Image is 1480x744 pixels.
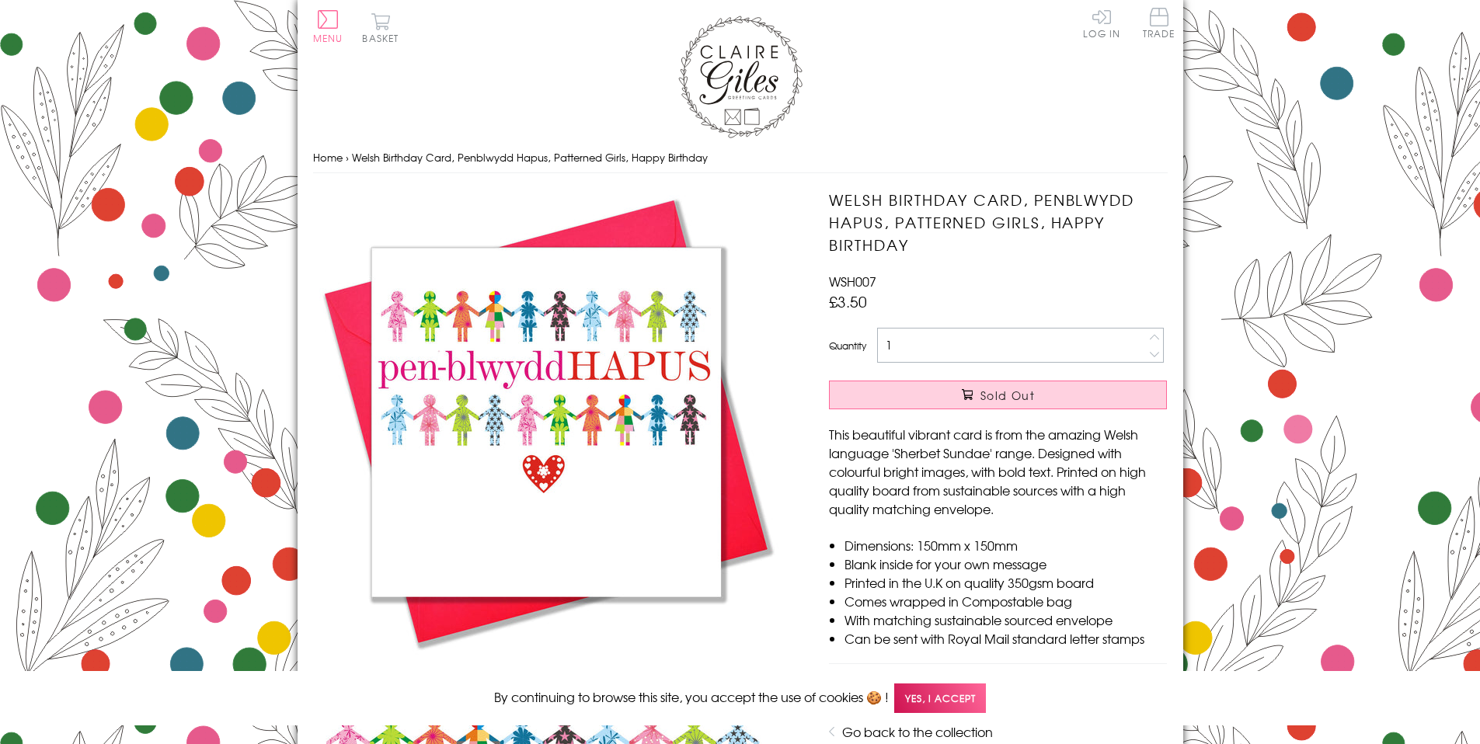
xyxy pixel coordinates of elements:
[829,425,1167,518] p: This beautiful vibrant card is from the amazing Welsh language 'Sherbet Sundae' range. Designed w...
[678,16,803,138] img: Claire Giles Greetings Cards
[844,555,1167,573] li: Blank inside for your own message
[346,150,349,165] span: ›
[829,290,867,312] span: £3.50
[829,381,1167,409] button: Sold Out
[844,536,1167,555] li: Dimensions: 150mm x 150mm
[360,12,402,43] button: Basket
[313,10,343,43] button: Menu
[829,339,866,353] label: Quantity
[844,610,1167,629] li: With matching sustainable sourced envelope
[894,683,986,714] span: Yes, I accept
[352,150,708,165] span: Welsh Birthday Card, Penblwydd Hapus, Patterned Girls, Happy Birthday
[313,189,779,655] img: Welsh Birthday Card, Penblwydd Hapus, Patterned Girls, Happy Birthday
[844,592,1167,610] li: Comes wrapped in Compostable bag
[313,31,343,45] span: Menu
[844,629,1167,648] li: Can be sent with Royal Mail standard letter stamps
[1143,8,1175,38] span: Trade
[1083,8,1120,38] a: Log In
[313,142,1168,174] nav: breadcrumbs
[1143,8,1175,41] a: Trade
[844,573,1167,592] li: Printed in the U.K on quality 350gsm board
[829,189,1167,256] h1: Welsh Birthday Card, Penblwydd Hapus, Patterned Girls, Happy Birthday
[842,722,993,741] a: Go back to the collection
[980,388,1035,403] span: Sold Out
[829,272,876,290] span: WSH007
[313,150,343,165] a: Home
